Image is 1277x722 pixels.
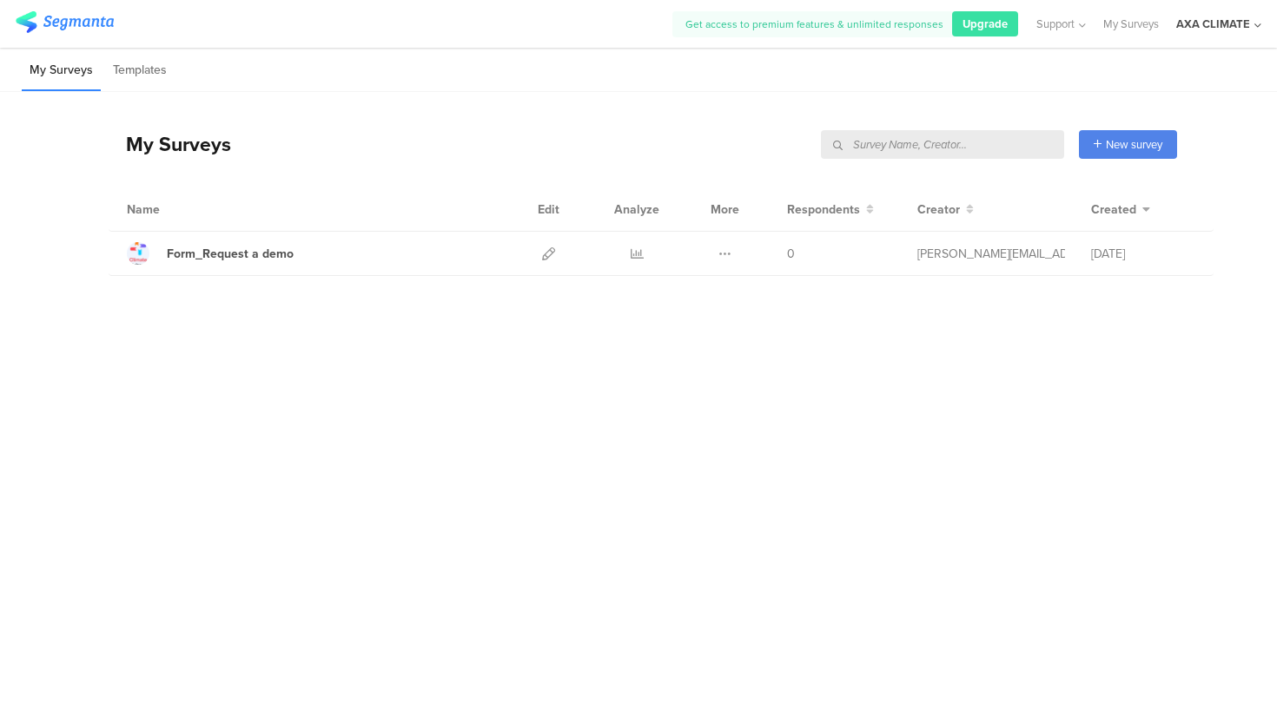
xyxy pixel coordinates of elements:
[530,187,567,231] div: Edit
[127,200,231,219] div: Name
[787,245,795,263] span: 0
[787,200,860,219] span: Respondents
[1091,200,1150,219] button: Created
[963,16,1008,32] span: Upgrade
[105,50,175,91] li: Templates
[109,129,231,159] div: My Surveys
[917,200,974,219] button: Creator
[1091,245,1195,263] div: [DATE]
[917,245,1065,263] div: sophie.raveau@axaclimate.com
[706,187,744,231] div: More
[1106,136,1162,153] span: New survey
[22,50,101,91] li: My Surveys
[1036,16,1075,32] span: Support
[16,11,114,33] img: segmanta logo
[1176,16,1250,32] div: AXA CLIMATE
[787,200,874,219] button: Respondents
[127,242,294,265] a: Form_Request a demo
[821,130,1064,159] input: Survey Name, Creator...
[917,200,960,219] span: Creator
[167,245,294,263] div: Form_Request a demo
[1091,200,1136,219] span: Created
[685,16,943,32] span: Get access to premium features & unlimited responses
[611,187,663,231] div: Analyze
